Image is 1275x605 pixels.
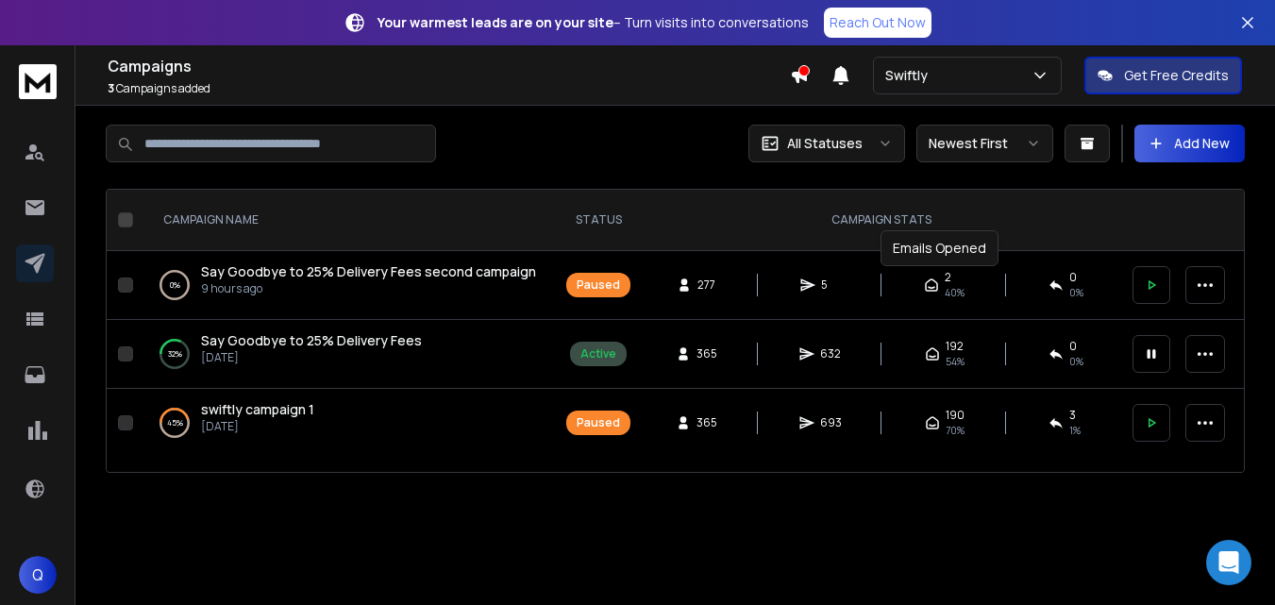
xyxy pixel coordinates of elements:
div: Paused [577,277,620,293]
span: 277 [697,277,716,293]
button: Add New [1134,125,1245,162]
p: Campaigns added [108,81,790,96]
th: STATUS [555,190,642,251]
span: 3 [108,80,114,96]
span: 192 [946,339,964,354]
span: 54 % [946,354,965,369]
span: Say Goodbye to 25% Delivery Fees [201,331,422,349]
button: Newest First [916,125,1053,162]
span: 365 [696,415,717,430]
a: Say Goodbye to 25% Delivery Fees second campaign [201,262,536,281]
img: logo [19,64,57,99]
p: 32 % [168,345,182,363]
div: Active [580,346,616,361]
div: Emails Opened [881,230,998,266]
span: 693 [820,415,842,430]
button: Get Free Credits [1084,57,1242,94]
span: 2 [945,270,951,285]
h1: Campaigns [108,55,790,77]
td: 45%swiftly campaign 1[DATE] [141,389,555,458]
a: swiftly campaign 1 [201,400,314,419]
p: Swiftly [885,66,935,85]
p: All Statuses [787,134,863,153]
p: – Turn visits into conversations [377,13,809,32]
span: swiftly campaign 1 [201,400,314,418]
span: 190 [946,408,965,423]
span: 0 [1069,339,1077,354]
span: 0 % [1069,285,1083,300]
td: 32%Say Goodbye to 25% Delivery Fees[DATE] [141,320,555,389]
strong: Your warmest leads are on your site [377,13,613,31]
p: [DATE] [201,419,314,434]
button: Q [19,556,57,594]
a: Say Goodbye to 25% Delivery Fees [201,331,422,350]
span: 632 [820,346,841,361]
span: 1 % [1069,423,1081,438]
span: 365 [696,346,717,361]
span: 0 % [1069,354,1083,369]
td: 0%Say Goodbye to 25% Delivery Fees second campaign9 hours ago [141,251,555,320]
span: 70 % [946,423,965,438]
div: Paused [577,415,620,430]
div: Open Intercom Messenger [1206,540,1251,585]
p: 9 hours ago [201,281,536,296]
span: 0 [1069,270,1077,285]
p: [DATE] [201,350,422,365]
span: 5 [821,277,840,293]
span: 3 [1069,408,1076,423]
p: Get Free Credits [1124,66,1229,85]
p: 0 % [170,276,180,294]
p: 45 % [167,413,183,432]
a: Reach Out Now [824,8,931,38]
p: Reach Out Now [830,13,926,32]
span: 40 % [945,285,965,300]
th: CAMPAIGN NAME [141,190,555,251]
span: Say Goodbye to 25% Delivery Fees second campaign [201,262,536,280]
th: CAMPAIGN STATS [642,190,1121,251]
